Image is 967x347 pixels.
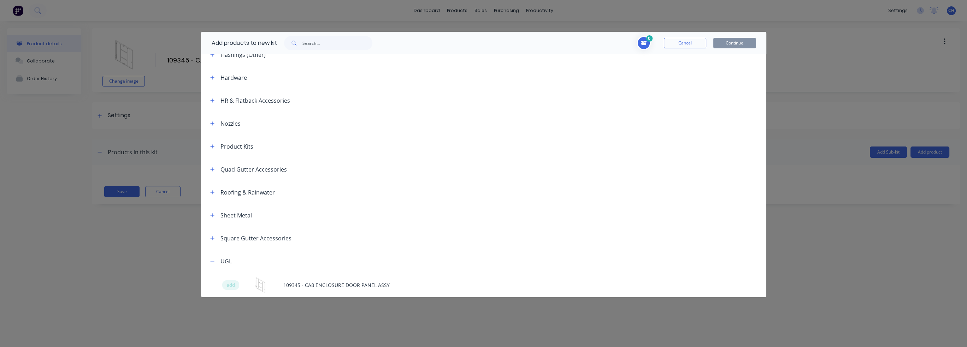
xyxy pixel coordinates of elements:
div: UGL [220,257,232,265]
button: Toggle cart dropdown [637,36,653,50]
div: Sheet Metal [220,211,252,220]
span: 0 [646,35,653,42]
button: Cancel [664,38,706,48]
button: Continue [713,38,756,48]
span: add [226,282,235,289]
div: add [222,280,239,290]
div: HR & Flatback Accessories [220,96,290,105]
div: Add products to new kit [201,32,277,54]
div: Hardware [220,73,247,82]
input: Search... [302,36,372,50]
div: Square Gutter Accessories [220,234,291,243]
div: Flashings (Other) [220,50,266,59]
div: Nozzles [220,119,241,128]
div: Product Kits [220,142,253,151]
div: Roofing & Rainwater [220,188,275,197]
div: Quad Gutter Accessories [220,165,287,174]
